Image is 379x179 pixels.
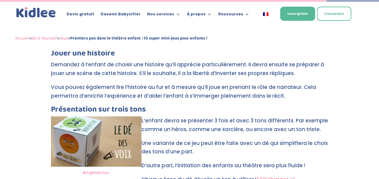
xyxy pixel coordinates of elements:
[70,35,207,42] strong: Premiers pas dans le théâtre enfant : 10 super mini-jeux pour enfants !
[51,161,328,175] p: D’autre part, l’initiation des enfants au théâtre sera plus fluide !
[51,116,328,139] p: L’enfant devra se présenter 3 fois et avec 3 tons différents. Par exemple comme un héros, comme u...
[147,12,180,19] a: Nos services
[83,170,109,175] a: BlogHoptoys
[51,83,328,105] p: Vous pouvez également lire l’histoire au fur et à mesure qu’il joue en prenant le rôle de narrate...
[59,35,68,42] a: Jeux
[218,12,249,19] a: Ressources
[15,35,29,42] a: Accueil
[317,7,351,21] a: Connexion
[51,116,141,167] img: le dé des voix
[15,6,57,19] a: Kidlee Logo
[31,35,57,42] a: Do It Yourself
[51,105,328,116] h3: Présentation sur trois tons
[187,12,212,19] a: À propos
[15,35,207,42] span: » » »
[280,7,315,21] a: Inscription
[67,12,94,19] a: Devis gratuit
[101,12,141,19] a: Devenir Babysitter
[51,49,328,60] h3: Jouer une histoire
[263,12,268,16] img: Français
[51,60,328,83] p: Demandez à l’enfant de choisir une histoire qu’il apprécie particulièrement. Il devra ensuite se ...
[15,6,57,19] img: logo_kidlee_bleu
[51,139,328,162] p: Une variante de ce jeu peut être faite avec un dé qui simplifiera le choix des tons d’une part.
